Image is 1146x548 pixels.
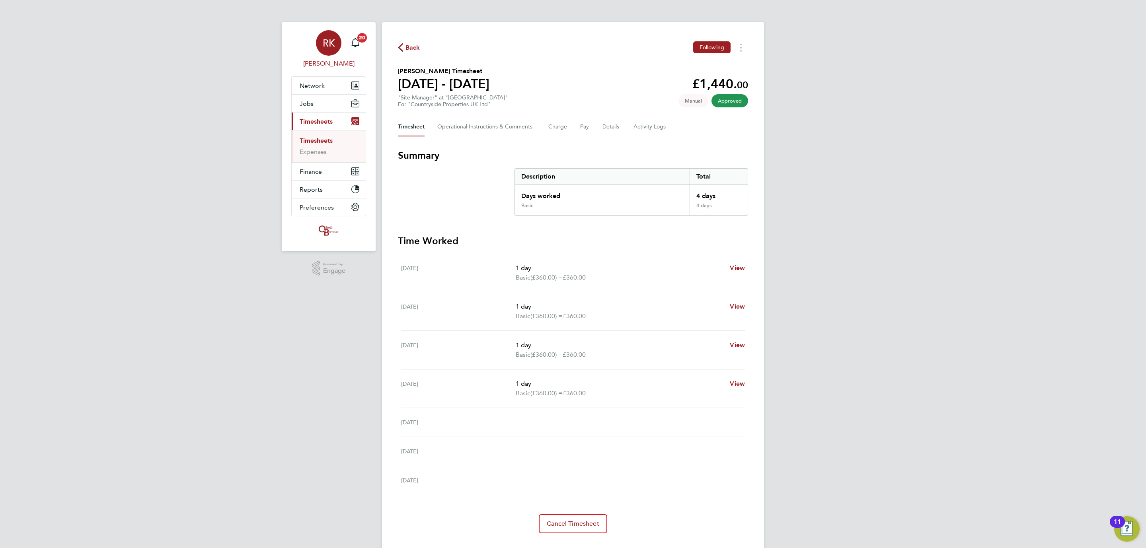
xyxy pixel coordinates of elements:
a: Timesheets [300,137,333,144]
div: Total [690,169,748,185]
button: Timesheets Menu [734,41,748,54]
span: Network [300,82,325,89]
a: View [730,263,745,273]
a: Powered byEngage [312,261,346,276]
span: Finance [300,168,322,175]
div: [DATE] [401,340,516,360]
span: (£360.00) = [530,274,563,281]
nav: Main navigation [282,22,376,251]
span: (£360.00) = [530,351,563,358]
span: Cancel Timesheet [547,520,599,528]
span: £360.00 [563,312,586,320]
span: RK [323,38,335,48]
button: Timesheets [292,113,366,130]
div: 4 days [690,202,748,215]
span: View [730,264,745,272]
button: Cancel Timesheet [539,514,607,533]
span: Basic [516,273,530,282]
button: Following [693,41,731,53]
a: RK[PERSON_NAME] [291,30,366,68]
span: – [516,447,519,455]
a: Go to home page [291,224,366,237]
span: Preferences [300,204,334,211]
span: Powered by [323,261,345,268]
app-decimal: £1,440. [692,76,748,91]
img: oneillandbrennan-logo-retina.png [317,224,340,237]
button: Charge [548,117,567,136]
div: "Site Manager" at "[GEOGRAPHIC_DATA]" [398,94,508,108]
button: Timesheet [398,117,425,136]
button: Preferences [292,198,366,216]
a: View [730,379,745,389]
span: This timesheet has been approved. [711,94,748,107]
div: Timesheets [292,130,366,162]
span: (£360.00) = [530,389,563,397]
a: View [730,340,745,350]
span: View [730,380,745,387]
span: £360.00 [563,389,586,397]
span: View [730,303,745,310]
div: Summary [515,168,748,216]
span: Jobs [300,100,314,107]
button: Jobs [292,95,366,112]
section: Timesheet [398,149,748,533]
span: – [516,476,519,484]
button: Reports [292,181,366,198]
div: Basic [521,202,533,209]
span: Basic [516,311,530,321]
div: For "Countryside Properties UK Ltd" [398,101,508,108]
span: Back [405,43,420,52]
a: Expenses [300,148,327,155]
button: Network [292,77,366,94]
span: This timesheet was manually created. [678,94,708,107]
p: 1 day [516,340,723,350]
span: Basic [516,389,530,398]
span: (£360.00) = [530,312,563,320]
div: 4 days [690,185,748,202]
p: 1 day [516,263,723,273]
div: 11 [1114,522,1121,532]
span: 20 [357,33,367,43]
div: [DATE] [401,302,516,321]
span: Reports [300,186,323,193]
span: Basic [516,350,530,360]
button: Activity Logs [633,117,667,136]
h2: [PERSON_NAME] Timesheet [398,66,489,76]
div: Description [515,169,690,185]
span: – [516,418,519,426]
div: [DATE] [401,379,516,398]
p: 1 day [516,302,723,311]
span: Engage [323,268,345,274]
span: Following [700,44,724,51]
div: Days worked [515,185,690,202]
a: View [730,302,745,311]
button: Operational Instructions & Comments [437,117,536,136]
button: Pay [580,117,590,136]
div: [DATE] [401,418,516,427]
span: Reece Kershaw [291,59,366,68]
h3: Summary [398,149,748,162]
span: £360.00 [563,351,586,358]
div: [DATE] [401,476,516,485]
h3: Time Worked [398,235,748,247]
span: £360.00 [563,274,586,281]
h1: [DATE] - [DATE] [398,76,489,92]
span: 00 [737,79,748,91]
div: [DATE] [401,447,516,456]
button: Open Resource Center, 11 new notifications [1114,516,1140,542]
span: View [730,341,745,349]
a: 20 [347,30,363,56]
p: 1 day [516,379,723,389]
button: Back [398,43,420,52]
button: Finance [292,163,366,180]
button: Details [602,117,621,136]
span: Timesheets [300,118,333,125]
div: [DATE] [401,263,516,282]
